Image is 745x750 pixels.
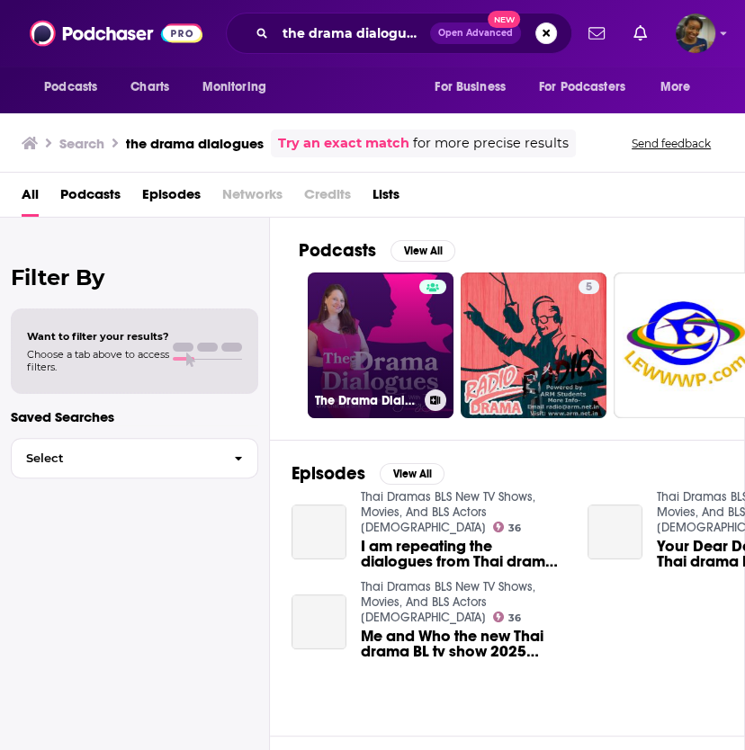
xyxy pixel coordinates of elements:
span: For Business [435,75,506,100]
p: Saved Searches [11,408,258,425]
span: Podcasts [44,75,97,100]
button: View All [380,463,444,485]
h3: the drama dialogues [126,135,264,152]
span: Networks [222,180,283,217]
a: 36 [493,522,522,532]
span: Charts [130,75,169,100]
a: 5 [461,272,606,418]
h3: The Drama Dialogues: Unravelling Life's Dramas one chat at a time. [315,393,417,408]
a: Lists [372,180,399,217]
button: open menu [527,70,651,104]
a: Show notifications dropdown [626,18,654,49]
span: Choose a tab above to access filters. [27,348,169,373]
button: open menu [648,70,714,104]
a: 5 [579,280,599,294]
h2: Filter By [11,264,258,290]
span: 36 [508,614,521,622]
button: Select [11,438,258,478]
button: Open AdvancedNew [430,22,521,44]
span: More [660,75,691,100]
button: View All [390,240,455,262]
span: Monitoring [202,75,265,100]
span: Want to filter your results? [27,330,169,343]
a: The Drama Dialogues: Unravelling Life's Dramas one chat at a time. [308,272,453,418]
a: Thai Dramas BLS New TV Shows, Movies, And BLS Actors Males [361,489,535,535]
a: Your Dear Daddy the new Thai drama BL tv show 2025 repeat dialogues YouTube video [588,504,642,559]
span: for more precise results [413,133,569,154]
a: Me and Who the new Thai drama BL tv show 2025 YouTube video repeat dialogues [292,594,346,649]
h2: Podcasts [299,239,376,262]
a: EpisodesView All [292,462,444,485]
button: open menu [31,70,121,104]
div: Search podcasts, credits, & more... [226,13,572,54]
input: Search podcasts, credits, & more... [275,19,430,48]
h2: Episodes [292,462,365,485]
a: Me and Who the new Thai drama BL tv show 2025 YouTube video repeat dialogues [361,629,566,659]
a: All [22,180,39,217]
span: New [488,11,520,28]
a: Try an exact match [278,133,409,154]
a: Episodes [142,180,201,217]
button: open menu [189,70,289,104]
span: 5 [586,279,592,297]
a: Show notifications dropdown [581,18,612,49]
a: PodcastsView All [299,239,455,262]
span: For Podcasters [539,75,625,100]
span: Select [12,452,220,464]
img: Podchaser - Follow, Share and Rate Podcasts [30,16,202,50]
span: Open Advanced [438,29,513,38]
span: Credits [304,180,351,217]
a: Podcasts [60,180,121,217]
button: open menu [422,70,528,104]
span: 36 [508,524,521,532]
h3: Search [59,135,104,152]
span: Logged in as sabrinajohnson [676,13,715,53]
a: I am repeating the dialogues from Thai drama BL YouTube video trailer Dare You To Death [292,504,346,559]
a: Thai Dramas BLS New TV Shows, Movies, And BLS Actors Males [361,579,535,625]
a: 36 [493,612,522,622]
img: User Profile [676,13,715,53]
button: Show profile menu [676,13,715,53]
a: I am repeating the dialogues from Thai drama BL YouTube video trailer Dare You To Death [361,539,566,569]
a: Charts [119,70,180,104]
button: Send feedback [626,136,716,151]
